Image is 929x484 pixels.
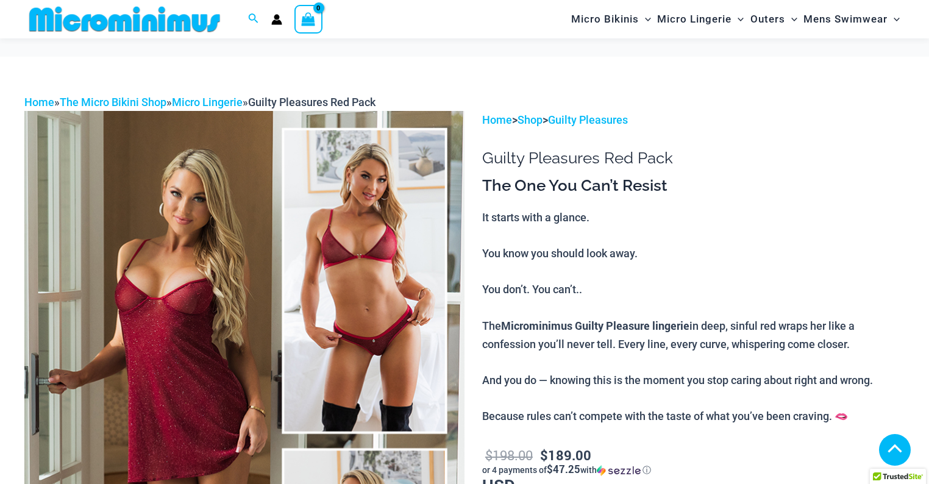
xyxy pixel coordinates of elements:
[248,12,259,27] a: Search icon link
[24,96,54,109] a: Home
[485,446,533,464] bdi: 198.00
[482,464,905,476] div: or 4 payments of with
[24,5,225,33] img: MM SHOP LOGO FLAT
[731,4,744,35] span: Menu Toggle
[547,462,580,476] span: $47.25
[482,208,905,425] p: It starts with a glance. You know you should look away. You don’t. You can’t.. The in deep, sinfu...
[248,96,376,109] span: Guilty Pleasures Red Pack
[571,4,639,35] span: Micro Bikinis
[482,111,905,129] p: > >
[800,4,903,35] a: Mens SwimwearMenu ToggleMenu Toggle
[24,96,376,109] span: » » »
[518,113,543,126] a: Shop
[597,465,641,476] img: Sezzle
[639,4,651,35] span: Menu Toggle
[501,318,689,333] b: Microminimus Guilty Pleasure lingerie
[482,176,905,196] h3: The One You Can’t Resist
[485,446,493,464] span: $
[540,446,591,464] bdi: 189.00
[566,2,905,37] nav: Site Navigation
[172,96,243,109] a: Micro Lingerie
[568,4,654,35] a: Micro BikinisMenu ToggleMenu Toggle
[548,113,628,126] a: Guilty Pleasures
[654,4,747,35] a: Micro LingerieMenu ToggleMenu Toggle
[294,5,322,33] a: View Shopping Cart, empty
[482,113,512,126] a: Home
[747,4,800,35] a: OutersMenu ToggleMenu Toggle
[540,446,548,464] span: $
[750,4,785,35] span: Outers
[888,4,900,35] span: Menu Toggle
[271,14,282,25] a: Account icon link
[482,464,905,476] div: or 4 payments of$47.25withSezzle Click to learn more about Sezzle
[482,149,905,168] h1: Guilty Pleasures Red Pack
[657,4,731,35] span: Micro Lingerie
[785,4,797,35] span: Menu Toggle
[803,4,888,35] span: Mens Swimwear
[60,96,166,109] a: The Micro Bikini Shop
